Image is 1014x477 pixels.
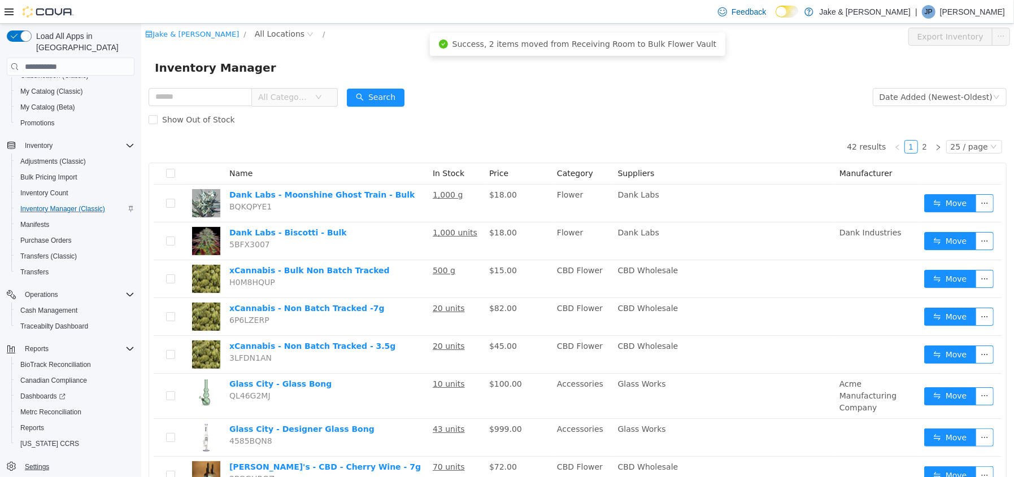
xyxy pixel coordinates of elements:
a: Feedback [713,1,771,23]
span: BQKQPYE1 [88,178,130,187]
span: $45.00 [348,318,376,327]
span: Acme Manufacturing Company [698,356,755,388]
button: icon: ellipsis [834,246,852,264]
a: xCannabis - Bulk Non Batch Tracked [88,242,249,251]
span: BioTrack Reconciliation [16,358,134,371]
span: Transfers [16,265,134,279]
a: Dashboards [11,388,139,404]
span: Category [416,145,452,154]
a: Bulk Pricing Import [16,170,82,184]
span: Operations [25,290,58,299]
button: icon: searchSearch [206,65,263,83]
a: Reports [16,421,49,435]
li: Previous Page [750,116,763,130]
span: CBD Wholesale [477,318,537,327]
a: Metrc Reconciliation [16,405,86,419]
u: 70 units [291,439,324,448]
u: 20 units [291,318,324,327]
a: [US_STATE] CCRS [16,437,84,450]
span: Inventory Count [20,189,68,198]
span: Success, 2 items moved from Receiving Room to Bulk Flower Vault [311,16,576,25]
div: Jake Porter [922,5,935,19]
p: Jake & [PERSON_NAME] [819,5,911,19]
span: Operations [20,288,134,301]
i: icon: down [852,70,859,78]
button: icon: swapMove [783,208,835,226]
li: Next Page [790,116,804,130]
span: Transfers [20,268,49,277]
span: Washington CCRS [16,437,134,450]
span: [US_STATE] CCRS [20,439,79,448]
span: 2PGGHRQZ [88,450,133,460]
img: xCannabis - Bulk Non Batch Tracked hero shot [51,241,79,269]
button: icon: swapMove [783,284,835,302]
td: Flower [411,161,472,199]
button: Reports [2,341,139,357]
li: 2 [777,116,790,130]
a: My Catalog (Classic) [16,85,88,98]
a: xCannabis - Non Batch Tracked - 3.5g [88,318,254,327]
u: 1,000 g [291,167,321,176]
span: $999.00 [348,401,381,410]
i: icon: down [174,70,181,78]
span: 4585BQN8 [88,413,131,422]
button: icon: ellipsis [834,208,852,226]
button: icon: swapMove [783,405,835,423]
td: Flower [411,199,472,237]
button: icon: ellipsis [834,170,852,189]
a: Purchase Orders [16,234,76,247]
button: Transfers [11,264,139,280]
button: Inventory Manager (Classic) [11,201,139,217]
span: CBD Wholesale [477,280,537,289]
button: Reports [11,420,139,436]
td: Accessories [411,350,472,395]
span: Dashboards [16,390,134,403]
img: Dank Labs - Biscotti - Bulk hero shot [51,203,79,231]
button: Operations [20,288,63,301]
span: Glass Works [477,401,525,410]
a: Dashboards [16,390,70,403]
span: Load All Apps in [GEOGRAPHIC_DATA] [32,30,134,53]
span: Suppliers [477,145,513,154]
button: Manifests [11,217,139,233]
span: My Catalog (Classic) [16,85,134,98]
img: Dank Labs - Moonshine Ghost Train - Bulk hero shot [51,165,79,194]
img: xCannabis - Non Batch Tracked - 3.5g hero shot [51,317,79,345]
span: Purchase Orders [20,236,72,245]
span: Show Out of Stock [16,91,98,100]
span: Dank Industries [698,204,760,213]
button: Cash Management [11,303,139,318]
span: Bulk Pricing Import [16,170,134,184]
span: Reports [16,421,134,435]
span: Inventory [20,139,134,152]
u: 10 units [291,356,324,365]
button: icon: ellipsis [834,364,852,382]
a: Traceabilty Dashboard [16,320,93,333]
span: 3LFDN1AN [88,330,130,339]
span: Dank Labs [477,167,518,176]
span: Reports [20,342,134,356]
button: icon: swapMove [783,364,835,382]
button: Inventory Count [11,185,139,201]
div: 25 / page [810,117,847,129]
a: Inventory Count [16,186,73,200]
span: Metrc Reconciliation [20,408,81,417]
a: Settings [20,460,54,474]
a: Promotions [16,116,59,130]
u: 20 units [291,280,324,289]
span: Dank Labs [477,204,518,213]
span: Purchase Orders [16,234,134,247]
span: Inventory Count [16,186,134,200]
a: Manifests [16,218,54,231]
button: Traceabilty Dashboard [11,318,139,334]
li: 42 results [706,116,745,130]
span: My Catalog (Beta) [20,103,75,112]
span: Reports [25,344,49,353]
a: Glass City - Glass Bong [88,356,190,365]
button: Purchase Orders [11,233,139,248]
span: Adjustments (Classic) [20,157,86,166]
span: My Catalog (Beta) [16,100,134,114]
a: [PERSON_NAME]'s - CBD - Cherry Wine - 7g [88,439,280,448]
span: Traceabilty Dashboard [20,322,88,331]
